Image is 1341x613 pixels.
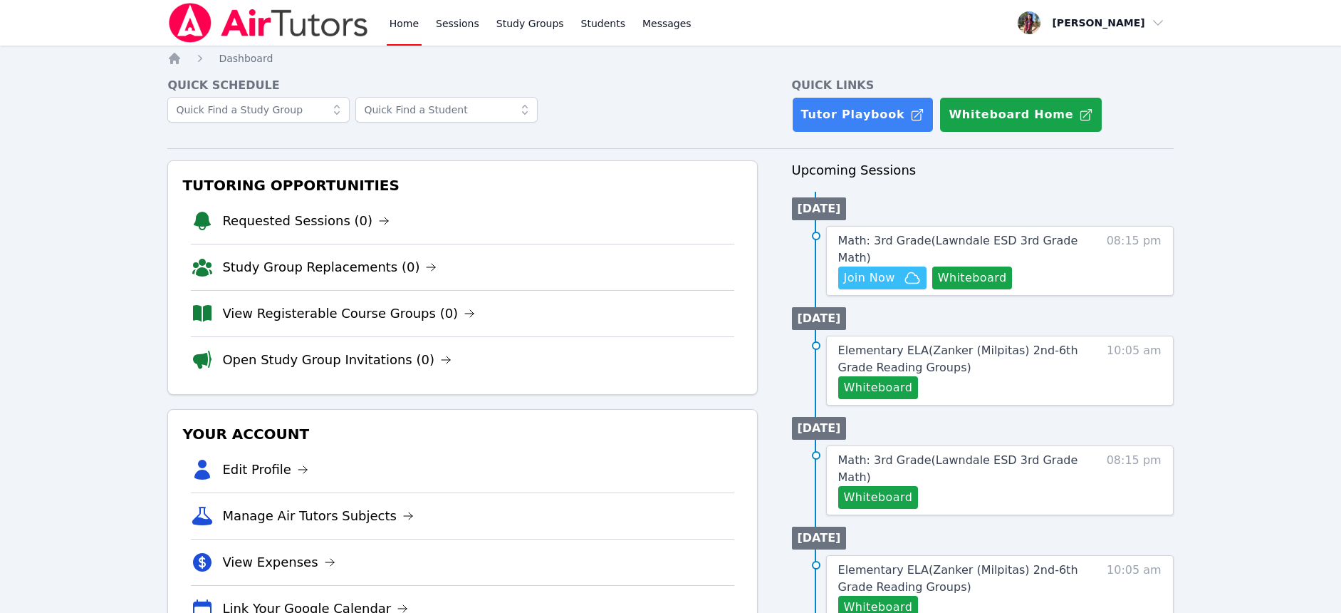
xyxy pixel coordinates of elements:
span: Join Now [844,269,895,287]
span: Messages [642,16,692,31]
span: Dashboard [219,53,273,64]
img: Air Tutors [167,3,369,43]
li: [DATE] [792,307,847,330]
button: Whiteboard [838,376,919,399]
button: Whiteboard [838,486,919,509]
li: [DATE] [792,527,847,550]
a: Study Group Replacements (0) [222,257,437,277]
a: Tutor Playbook [792,97,934,133]
a: Manage Air Tutors Subjects [222,506,414,526]
span: Math: 3rd Grade ( Lawndale ESD 3rd Grade Math ) [838,234,1078,264]
input: Quick Find a Student [355,97,538,123]
span: 08:15 pm [1107,232,1162,289]
h3: Upcoming Sessions [792,160,1174,180]
a: Dashboard [219,51,273,66]
a: Elementary ELA(Zanker (Milpitas) 2nd-6th Grade Reading Groups) [838,342,1081,376]
button: Whiteboard [932,267,1013,289]
span: Math: 3rd Grade ( Lawndale ESD 3rd Grade Math ) [838,453,1078,484]
a: Open Study Group Invitations (0) [222,350,452,370]
h4: Quick Schedule [167,77,757,94]
a: Requested Sessions (0) [222,211,390,231]
a: Elementary ELA(Zanker (Milpitas) 2nd-6th Grade Reading Groups) [838,562,1081,596]
span: 10:05 am [1107,342,1162,399]
h4: Quick Links [792,77,1174,94]
a: Edit Profile [222,460,308,480]
span: Elementary ELA ( Zanker (Milpitas) 2nd-6th Grade Reading Groups ) [838,344,1078,374]
input: Quick Find a Study Group [167,97,350,123]
a: View Expenses [222,552,335,572]
a: View Registerable Course Groups (0) [222,304,475,324]
button: Whiteboard Home [939,97,1102,133]
span: Elementary ELA ( Zanker (Milpitas) 2nd-6th Grade Reading Groups ) [838,563,1078,594]
li: [DATE] [792,197,847,220]
nav: Breadcrumb [167,51,1173,66]
h3: Tutoring Opportunities [179,172,745,198]
a: Math: 3rd Grade(Lawndale ESD 3rd Grade Math) [838,452,1081,486]
span: 08:15 pm [1107,452,1162,509]
button: Join Now [838,267,927,289]
h3: Your Account [179,421,745,447]
li: [DATE] [792,417,847,440]
a: Math: 3rd Grade(Lawndale ESD 3rd Grade Math) [838,232,1081,267]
